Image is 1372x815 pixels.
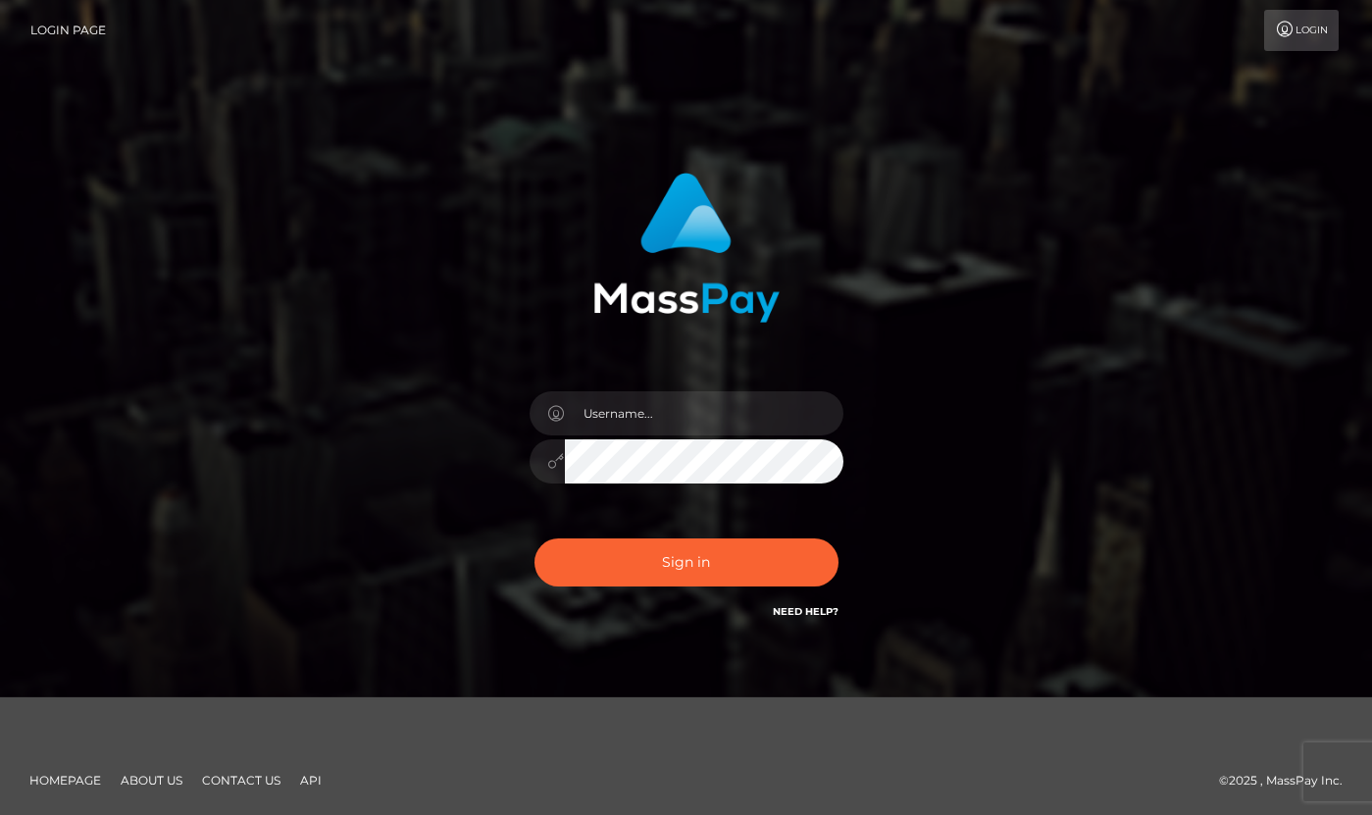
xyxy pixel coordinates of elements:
input: Username... [565,391,843,435]
img: MassPay Login [593,173,780,323]
a: About Us [113,765,190,795]
div: © 2025 , MassPay Inc. [1219,770,1357,791]
a: Contact Us [194,765,288,795]
a: Need Help? [773,605,838,618]
a: Login [1264,10,1339,51]
a: Login Page [30,10,106,51]
a: Homepage [22,765,109,795]
button: Sign in [534,538,838,586]
a: API [292,765,330,795]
